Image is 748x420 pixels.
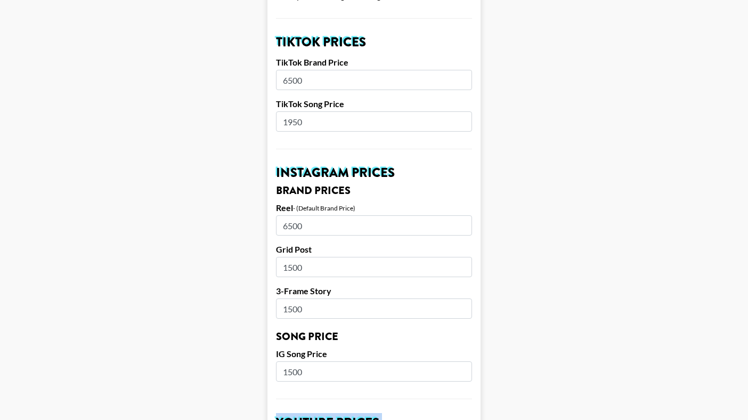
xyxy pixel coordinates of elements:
[276,286,472,296] label: 3-Frame Story
[276,244,472,255] label: Grid Post
[293,204,355,212] div: - (Default Brand Price)
[276,185,472,196] h3: Brand Prices
[276,332,472,342] h3: Song Price
[276,203,293,213] label: Reel
[276,99,472,109] label: TikTok Song Price
[276,36,472,49] h2: TikTok Prices
[276,166,472,179] h2: Instagram Prices
[276,57,472,68] label: TikTok Brand Price
[276,349,472,359] label: IG Song Price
